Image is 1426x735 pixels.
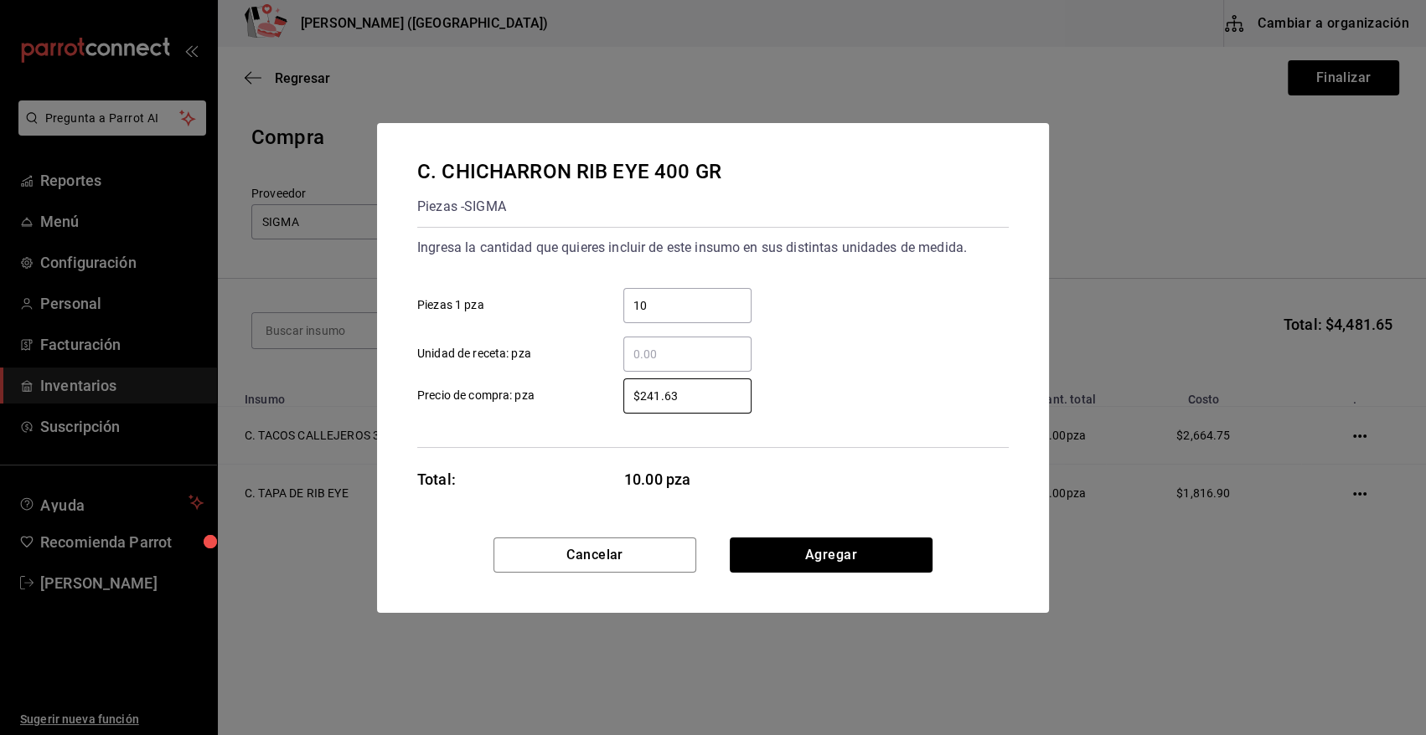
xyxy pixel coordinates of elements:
button: Agregar [730,537,933,573]
div: Piezas - SIGMA [417,193,721,220]
span: Unidad de receta: pza [417,345,531,362]
input: Piezas 1 pza [623,296,752,316]
span: 10.00 pza [624,468,752,491]
span: Piezas 1 pza [417,296,484,314]
div: Ingresa la cantidad que quieres incluir de este insumo en sus distintas unidades de medida. [417,234,1009,261]
input: Unidad de receta: pza [623,344,752,364]
input: Precio de compra: pza [623,386,752,406]
div: Total: [417,468,456,491]
button: Cancelar [493,537,696,573]
div: C. CHICHARRON RIB EYE 400 GR [417,157,721,187]
span: Precio de compra: pza [417,387,535,404]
